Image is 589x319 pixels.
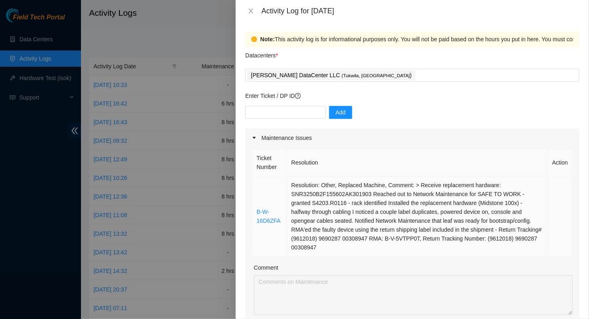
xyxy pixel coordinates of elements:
span: caret-right [252,135,257,140]
div: Maintenance Issues [245,129,579,147]
p: Enter Ticket / DP ID [245,91,579,100]
p: Datacenters [245,47,278,60]
a: B-W-16D6ZFA [257,209,281,224]
p: [PERSON_NAME] DataCenter LLC ) [251,71,412,80]
button: Close [245,7,257,15]
th: Resolution [287,149,548,176]
th: Action [548,149,573,176]
span: ( Tukwila, [GEOGRAPHIC_DATA] [342,73,410,78]
label: Comment [254,263,279,272]
td: Resolution: Other, Replaced Machine, Comment: > Receive replacement hardware: SNR3250B2F155602AK3... [287,176,548,257]
button: Add [329,106,352,119]
strong: Note: [260,35,275,44]
span: Add [336,108,346,117]
div: Activity Log for [DATE] [262,6,579,15]
span: exclamation-circle [251,36,257,42]
span: close [248,8,254,14]
span: question-circle [295,93,301,99]
th: Ticket Number [252,149,287,176]
textarea: Comment [254,275,573,315]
